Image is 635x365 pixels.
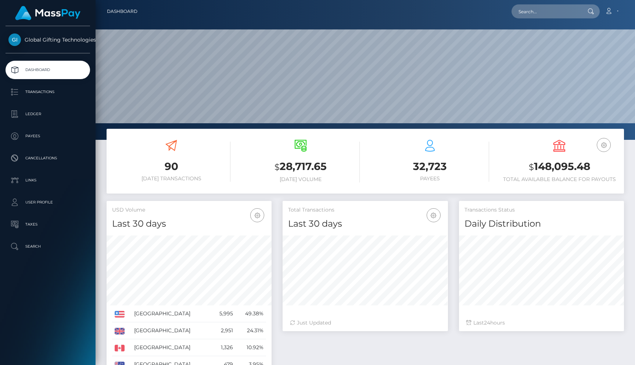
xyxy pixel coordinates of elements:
[8,153,87,164] p: Cancellations
[6,105,90,123] a: Ledger
[466,319,617,327] div: Last hours
[15,6,80,20] img: MassPay Logo
[6,61,90,79] a: Dashboard
[371,159,489,174] h3: 32,723
[6,237,90,256] a: Search
[236,322,266,339] td: 24.31%
[6,127,90,145] a: Payees
[464,206,618,214] h5: Transactions Status
[241,176,360,182] h6: [DATE] Volume
[8,109,87,120] p: Ledger
[132,305,211,322] td: [GEOGRAPHIC_DATA]
[8,64,87,75] p: Dashboard
[132,339,211,356] td: [GEOGRAPHIC_DATA]
[371,176,489,182] h6: Payees
[484,319,490,326] span: 24
[290,319,440,327] div: Just Updated
[6,215,90,234] a: Taxes
[8,197,87,208] p: User Profile
[8,33,21,46] img: Global Gifting Technologies Inc
[107,4,137,19] a: Dashboard
[6,36,90,43] span: Global Gifting Technologies Inc
[112,217,266,230] h4: Last 30 days
[112,206,266,214] h5: USD Volume
[8,86,87,98] p: Transactions
[529,162,534,172] small: $
[288,206,442,214] h5: Total Transactions
[211,322,236,339] td: 2,951
[464,217,618,230] h4: Daily Distribution
[115,345,125,351] img: CA.png
[115,311,125,318] img: US.png
[8,131,87,142] p: Payees
[115,328,125,334] img: GB.png
[6,149,90,167] a: Cancellations
[500,159,618,174] h3: 148,095.48
[500,176,618,182] h6: Total Available Balance for Payouts
[112,159,230,174] h3: 90
[112,176,230,182] h6: [DATE] Transactions
[132,322,211,339] td: [GEOGRAPHIC_DATA]
[8,219,87,230] p: Taxes
[6,171,90,189] a: Links
[8,175,87,186] p: Links
[288,217,442,230] h4: Last 30 days
[8,241,87,252] p: Search
[211,305,236,322] td: 5,995
[6,83,90,101] a: Transactions
[6,193,90,212] a: User Profile
[211,339,236,356] td: 1,326
[236,339,266,356] td: 10.92%
[236,305,266,322] td: 49.38%
[512,4,581,18] input: Search...
[241,159,360,174] h3: 28,717.65
[275,162,280,172] small: $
